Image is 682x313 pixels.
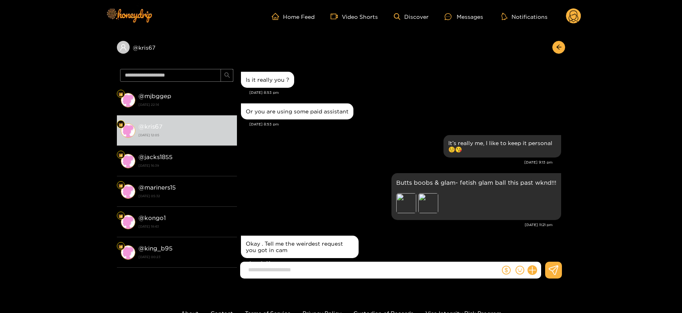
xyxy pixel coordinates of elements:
button: search [221,69,233,82]
div: Aug. 1, 1:00 pm [241,236,359,258]
img: conversation [121,245,135,260]
div: Is it really you ? [246,77,289,83]
a: Home Feed [272,13,315,20]
span: search [224,72,230,79]
img: conversation [121,123,135,138]
div: Jul. 28, 9:13 pm [443,135,561,158]
div: Jul. 28, 8:53 pm [241,72,294,88]
div: @kris67 [117,41,237,54]
img: Fan Level [118,122,123,127]
img: Fan Level [118,92,123,97]
a: Video Shorts [331,13,378,20]
strong: [DATE] 00:23 [138,253,233,260]
img: Fan Level [118,183,123,188]
div: [DATE] 8:53 pm [249,121,561,127]
span: dollar [502,266,511,275]
div: [DATE] 11:21 pm [241,222,553,228]
img: conversation [121,215,135,229]
span: smile [516,266,524,275]
strong: [DATE] 22:14 [138,101,233,108]
p: Butts boobs & glam- fetish glam ball this past wknd!!! [396,178,556,187]
span: video-camera [331,13,342,20]
span: arrow-left [556,44,562,51]
img: Fan Level [118,244,123,249]
img: conversation [121,154,135,168]
div: Or you are using some paid assistant [246,108,349,115]
strong: [DATE] 16:39 [138,162,233,169]
strong: [DATE] 12:05 [138,131,233,139]
div: Jul. 28, 8:53 pm [241,103,353,119]
div: Messages [445,12,483,21]
span: user [120,44,127,51]
a: Discover [394,13,429,20]
div: [DATE] 9:13 pm [241,160,553,165]
strong: @ mariners15 [138,184,176,191]
strong: @ kongo1 [138,214,166,221]
span: home [272,13,283,20]
strong: @ jacks1855 [138,153,173,160]
button: Notifications [499,12,550,20]
strong: [DATE] 18:43 [138,223,233,230]
button: dollar [500,264,512,276]
div: Jul. 28, 11:21 pm [391,173,561,220]
strong: @ king_b95 [138,245,173,252]
div: Okay . Tell me the weirdest request you got in cam [246,240,354,253]
div: [DATE] 1:00 pm [249,260,561,266]
strong: @ mjbggep [138,93,171,99]
img: Fan Level [118,153,123,158]
div: [DATE] 8:53 pm [249,90,561,95]
img: conversation [121,93,135,107]
img: conversation [121,184,135,199]
img: Fan Level [118,214,123,218]
button: arrow-left [552,41,565,54]
div: It’s really me, I like to keep it personal ☺️😘 [448,140,556,153]
strong: [DATE] 05:32 [138,192,233,200]
strong: @ kris67 [138,123,162,130]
